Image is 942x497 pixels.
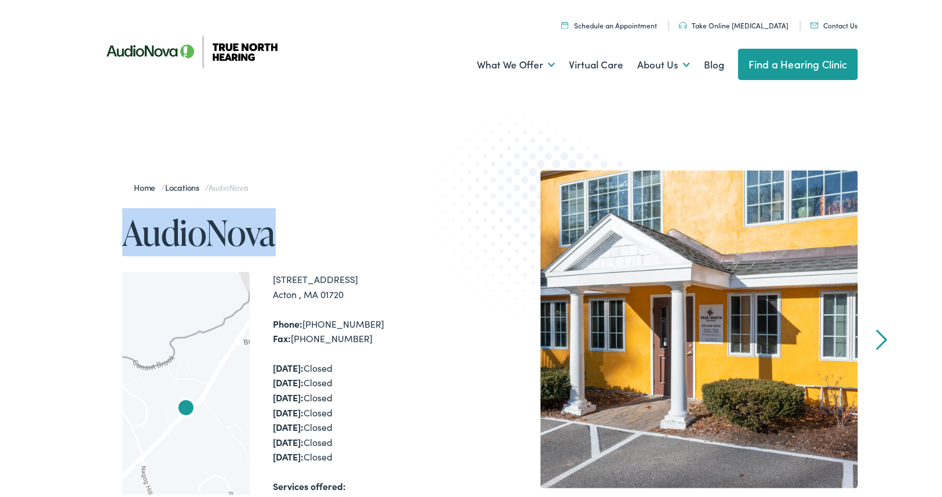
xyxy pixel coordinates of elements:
[273,373,304,386] strong: [DATE]:
[273,315,302,328] strong: Phone:
[704,41,724,84] a: Blog
[637,41,690,84] a: About Us
[273,448,304,460] strong: [DATE]:
[273,270,476,299] div: [STREET_ADDRESS] Acton , MA 01720
[477,41,555,84] a: What We Offer
[122,211,476,249] h1: AudioNova
[569,41,623,84] a: Virtual Care
[273,329,291,342] strong: Fax:
[738,46,858,78] a: Find a Hearing Clinic
[561,19,568,27] img: Icon symbolizing a calendar in color code ffb348
[561,18,657,28] a: Schedule an Appointment
[273,418,304,431] strong: [DATE]:
[273,359,304,372] strong: [DATE]:
[273,433,304,446] strong: [DATE]:
[273,358,476,462] div: Closed Closed Closed Closed Closed Closed Closed
[273,389,304,401] strong: [DATE]:
[165,179,205,191] a: Locations
[134,179,248,191] span: / /
[273,477,346,490] strong: Services offered:
[172,393,200,421] div: AudioNova
[134,179,161,191] a: Home
[679,20,687,27] img: Headphones icon in color code ffb348
[877,327,888,348] a: Next
[679,18,788,28] a: Take Online [MEDICAL_DATA]
[810,20,819,26] img: Mail icon in color code ffb348, used for communication purposes
[273,314,476,344] div: [PHONE_NUMBER] [PHONE_NUMBER]
[273,404,304,416] strong: [DATE]:
[810,18,857,28] a: Contact Us
[209,179,248,191] span: AudioNova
